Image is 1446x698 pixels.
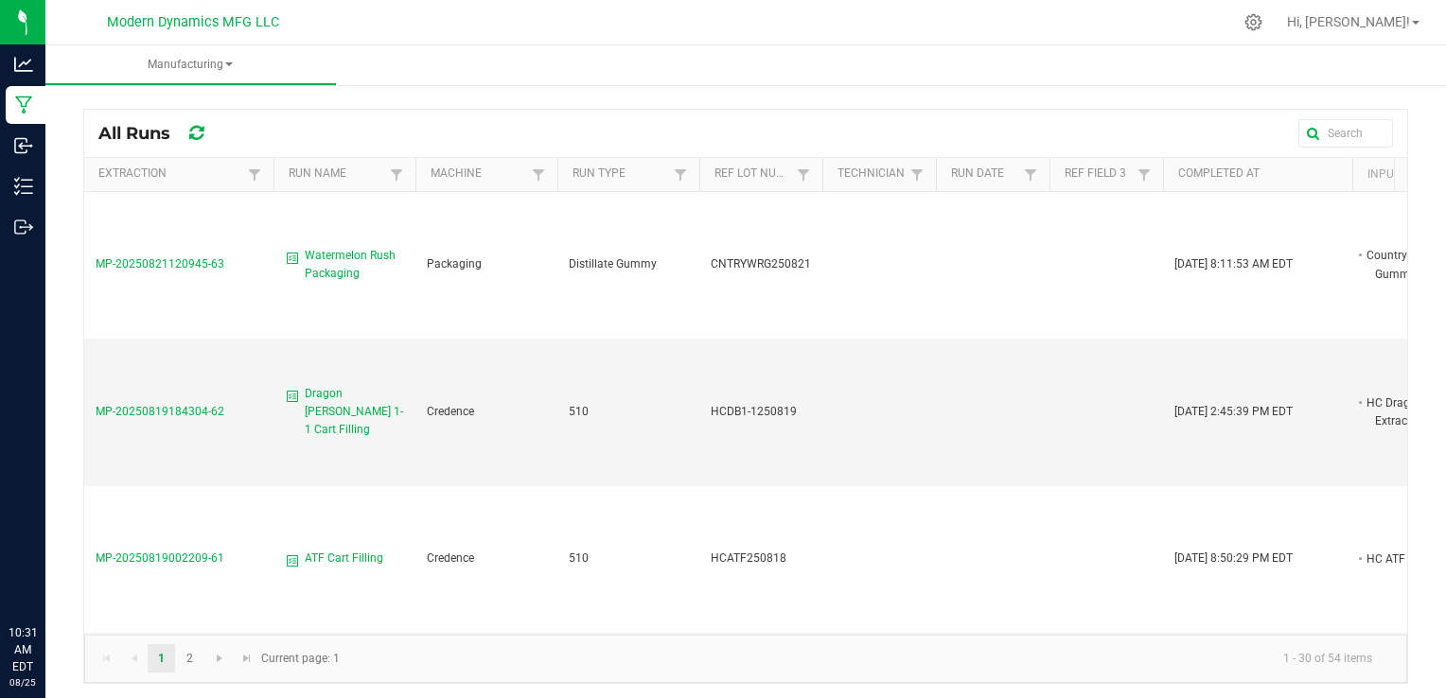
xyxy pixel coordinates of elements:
[45,45,336,85] a: Manufacturing
[206,644,234,672] a: Go to the next page
[1287,14,1410,29] span: Hi, [PERSON_NAME]!
[289,166,384,182] a: Run NameSortable
[569,405,589,418] span: 510
[14,177,33,196] inline-svg: Inventory
[714,166,791,182] a: Ref Lot NumberSortable
[45,57,336,73] span: Manufacturing
[305,247,404,283] span: Watermelon Rush Packaging
[234,644,261,672] a: Go to the last page
[176,644,203,672] a: Page 2
[305,550,383,567] span: ATF Cart Filling
[305,385,404,440] span: Dragon [PERSON_NAME] 1-1 Cart Filling
[573,166,668,182] a: Run TypeSortable
[14,55,33,74] inline-svg: Analytics
[1174,551,1293,565] span: [DATE] 8:50:29 PM EDT
[1298,119,1393,148] input: Search
[14,136,33,155] inline-svg: Inbound
[14,218,33,236] inline-svg: Outbound
[1242,13,1265,31] div: Manage settings
[239,651,255,666] span: Go to the last page
[669,163,692,186] a: Filter
[906,163,928,186] a: Filter
[1019,163,1042,186] a: Filter
[838,166,905,182] a: TechnicianSortable
[527,163,550,186] a: Filter
[98,166,242,182] a: ExtractionSortable
[1178,166,1345,182] a: Completed AtSortable
[212,651,227,666] span: Go to the next page
[427,257,482,270] span: Packaging
[148,644,175,672] a: Page 1
[107,14,279,30] span: Modern Dynamics MFG LLC
[1174,405,1293,418] span: [DATE] 2:45:39 PM EDT
[98,117,237,149] div: All Runs
[427,551,474,565] span: Credence
[385,163,408,186] a: Filter
[569,551,589,565] span: 510
[1174,257,1293,270] span: [DATE] 8:11:53 AM EDT
[9,624,37,675] p: 10:31 AM EDT
[351,643,1387,674] kendo-pager-info: 1 - 30 of 54 items
[19,547,76,603] iframe: Resource center
[1133,163,1155,186] a: Filter
[951,166,1018,182] a: Run DateSortable
[96,405,224,418] span: MP-20250819184304-62
[96,257,224,270] span: MP-20250821120945-63
[84,635,1407,683] kendo-pager: Current page: 1
[243,163,266,186] a: Filter
[711,257,811,270] span: CNTRYWRG250821
[1065,166,1132,182] a: Ref Field 3Sortable
[711,405,797,418] span: HCDB1-1250819
[792,163,815,186] a: Filter
[569,257,657,270] span: Distillate Gummy
[96,551,224,565] span: MP-20250819002209-61
[9,675,37,689] p: 08/25
[427,405,474,418] span: Credence
[431,166,526,182] a: MachineSortable
[711,551,786,565] span: HCATF250818
[14,96,33,114] inline-svg: Manufacturing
